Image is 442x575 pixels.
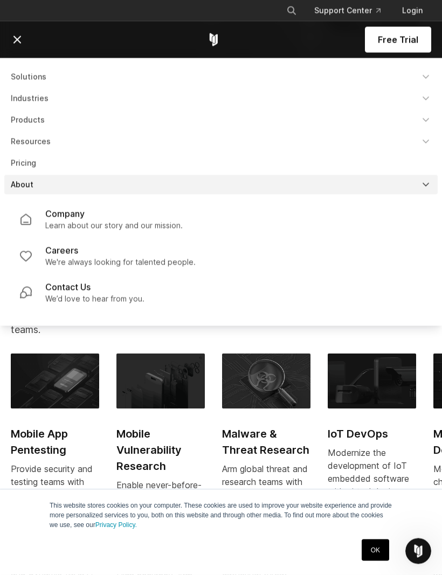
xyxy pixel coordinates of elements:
[282,1,301,20] button: Search
[306,1,389,20] a: Support Center
[11,354,99,409] img: Mobile App Pentesting
[45,281,91,294] p: Contact Us
[116,354,205,409] img: Mobile Vulnerability Research
[4,175,438,195] a: About
[50,501,392,530] p: This website stores cookies on your computer. These cookies are used to improve your website expe...
[365,27,431,53] a: Free Trial
[378,33,418,46] span: Free Trial
[45,220,183,231] p: Learn about our story and our mission.
[116,426,205,475] h2: Mobile Vulnerability Research
[4,154,438,173] a: Pricing
[45,294,144,304] p: We’d love to hear from you.
[95,521,137,529] a: Privacy Policy.
[393,1,431,20] a: Login
[405,538,431,564] iframe: Intercom live chat
[4,67,438,87] a: Solutions
[45,257,196,268] p: We're always looking for talented people.
[328,426,416,442] h2: IoT DevOps
[4,89,438,108] a: Industries
[362,539,389,561] a: OK
[278,1,431,20] div: Navigation Menu
[207,33,220,46] a: Corellium Home
[45,207,85,220] p: Company
[328,354,416,409] img: IoT DevOps
[4,110,438,130] a: Products
[4,67,438,317] div: Navigation Menu
[11,274,431,311] a: Contact Us We’d love to hear from you.
[222,354,310,409] img: Malware & Threat Research
[222,426,310,459] h2: Malware & Threat Research
[11,238,431,274] a: Careers We're always looking for talented people.
[4,132,438,151] a: Resources
[45,244,78,257] p: Careers
[11,426,99,459] h2: Mobile App Pentesting
[11,201,431,238] a: Company Learn about our story and our mission.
